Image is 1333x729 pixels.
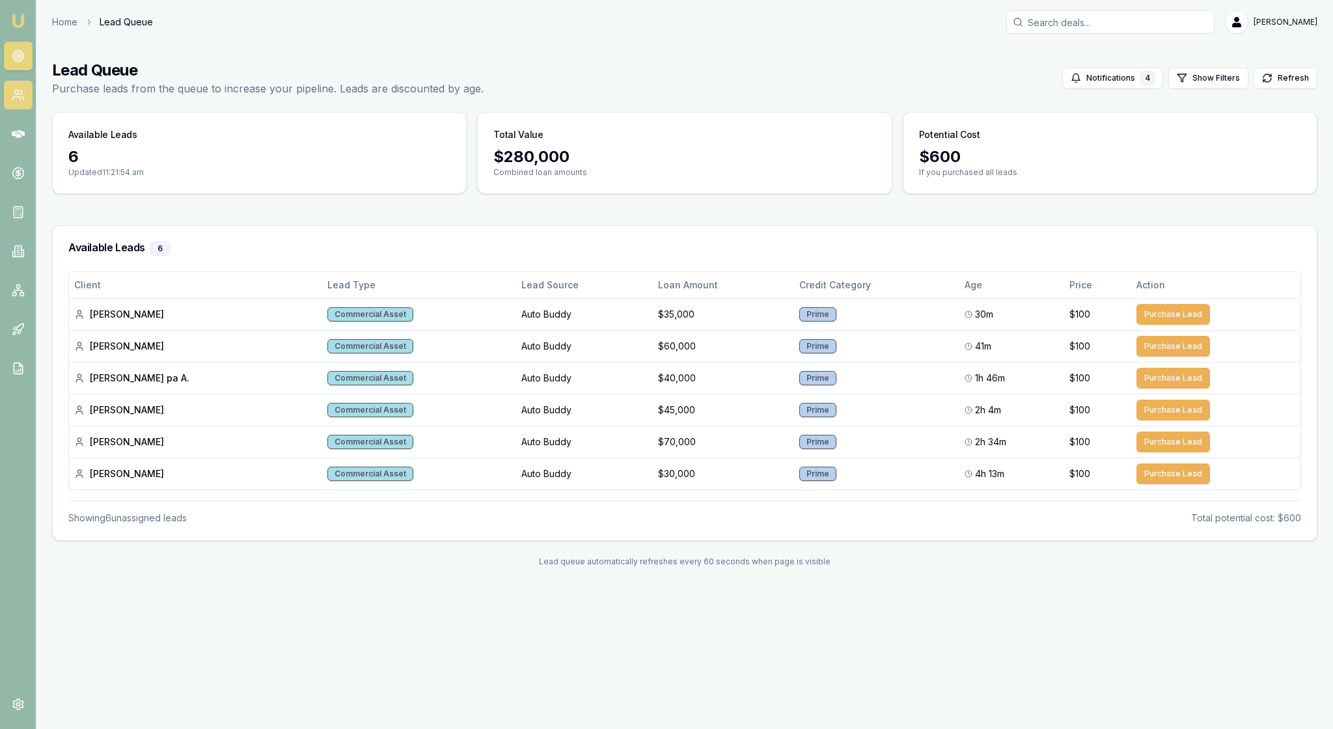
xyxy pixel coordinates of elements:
[516,298,653,330] td: Auto Buddy
[799,307,836,322] div: Prime
[919,167,1301,178] p: If you purchased all leads
[68,128,137,141] h3: Available Leads
[1136,432,1210,452] button: Purchase Lead
[919,146,1301,167] div: $ 600
[516,394,653,426] td: Auto Buddy
[919,128,980,141] h3: Potential Cost
[1136,304,1210,325] button: Purchase Lead
[1069,308,1090,321] span: $100
[68,167,450,178] p: Updated 11:21:54 am
[516,458,653,489] td: Auto Buddy
[975,404,1001,417] span: 2h 4m
[10,13,26,29] img: emu-icon-u.png
[327,467,413,481] div: Commercial Asset
[68,512,187,525] div: Showing 6 unassigned lead s
[74,340,317,353] div: [PERSON_NAME]
[516,426,653,458] td: Auto Buddy
[1069,467,1090,480] span: $100
[653,458,795,489] td: $30,000
[516,330,653,362] td: Auto Buddy
[975,467,1004,480] span: 4h 13m
[1069,435,1090,448] span: $100
[100,16,153,29] span: Lead Queue
[1136,336,1210,357] button: Purchase Lead
[1006,10,1215,34] input: Search deals
[74,467,317,480] div: [PERSON_NAME]
[52,16,153,29] nav: breadcrumb
[74,404,317,417] div: [PERSON_NAME]
[1136,463,1210,484] button: Purchase Lead
[653,298,795,330] td: $35,000
[493,167,875,178] p: Combined loan amounts
[74,308,317,321] div: [PERSON_NAME]
[653,330,795,362] td: $60,000
[975,340,991,353] span: 41m
[799,371,836,385] div: Prime
[799,435,836,449] div: Prime
[1131,272,1300,298] th: Action
[74,372,317,385] div: [PERSON_NAME] pa A.
[516,362,653,394] td: Auto Buddy
[327,435,413,449] div: Commercial Asset
[150,241,170,256] div: 6
[327,371,413,385] div: Commercial Asset
[653,272,795,298] th: Loan Amount
[794,272,959,298] th: Credit Category
[516,272,653,298] th: Lead Source
[1254,68,1317,89] button: Refresh
[52,16,77,29] a: Home
[1254,17,1317,27] span: [PERSON_NAME]
[959,272,1064,298] th: Age
[653,426,795,458] td: $70,000
[975,372,1005,385] span: 1h 46m
[52,60,484,81] h1: Lead Queue
[1140,71,1155,85] div: 4
[799,467,836,481] div: Prime
[975,435,1006,448] span: 2h 34m
[52,81,484,96] p: Purchase leads from the queue to increase your pipeline. Leads are discounted by age.
[653,394,795,426] td: $45,000
[68,241,1301,256] h3: Available Leads
[327,307,413,322] div: Commercial Asset
[1069,372,1090,385] span: $100
[1168,68,1248,89] button: Show Filters
[74,435,317,448] div: [PERSON_NAME]
[327,339,413,353] div: Commercial Asset
[799,339,836,353] div: Prime
[1136,400,1210,420] button: Purchase Lead
[52,557,1317,567] div: Lead queue automatically refreshes every 60 seconds when page is visible
[69,272,322,298] th: Client
[327,403,413,417] div: Commercial Asset
[1191,512,1301,525] div: Total potential cost: $600
[68,146,450,167] div: 6
[493,128,543,141] h3: Total Value
[1064,272,1131,298] th: Price
[1069,404,1090,417] span: $100
[975,308,993,321] span: 30m
[653,362,795,394] td: $40,000
[1069,340,1090,353] span: $100
[1062,68,1163,89] button: Notifications4
[322,272,516,298] th: Lead Type
[1136,368,1210,389] button: Purchase Lead
[493,146,875,167] div: $ 280,000
[799,403,836,417] div: Prime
